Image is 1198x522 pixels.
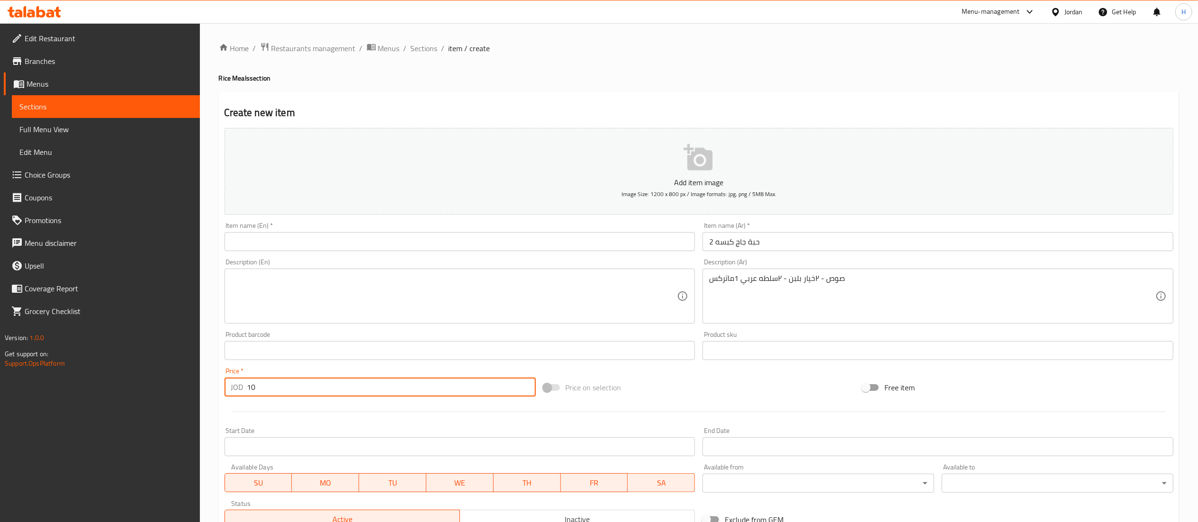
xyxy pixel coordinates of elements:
[296,476,355,490] span: MO
[1064,7,1083,17] div: Jordan
[4,186,200,209] a: Coupons
[430,476,490,490] span: WE
[19,146,192,158] span: Edit Menu
[292,473,359,492] button: MO
[239,177,1159,188] p: Add item image
[367,42,400,54] a: Menus
[497,476,557,490] span: TH
[260,42,356,54] a: Restaurants management
[426,473,494,492] button: WE
[4,27,200,50] a: Edit Restaurant
[4,277,200,300] a: Coverage Report
[25,55,192,67] span: Branches
[219,42,1179,54] nav: breadcrumb
[4,72,200,95] a: Menus
[378,43,400,54] span: Menus
[628,473,695,492] button: SA
[231,381,243,393] p: JOD
[27,78,192,90] span: Menus
[703,474,934,493] div: ​
[404,43,407,54] li: /
[5,332,28,344] span: Version:
[4,50,200,72] a: Branches
[219,73,1179,83] h4: Rice Meals section
[703,232,1173,251] input: Enter name Ar
[411,43,438,54] a: Sections
[441,43,445,54] li: /
[225,341,695,360] input: Please enter product barcode
[25,260,192,271] span: Upsell
[449,43,490,54] span: item / create
[363,476,423,490] span: TU
[229,476,288,490] span: SU
[942,474,1173,493] div: ​
[962,6,1020,18] div: Menu-management
[25,192,192,203] span: Coupons
[5,348,48,360] span: Get support on:
[225,232,695,251] input: Enter name En
[19,124,192,135] span: Full Menu View
[225,473,292,492] button: SU
[4,232,200,254] a: Menu disclaimer
[29,332,44,344] span: 1.0.0
[225,106,1173,120] h2: Create new item
[247,378,536,396] input: Please enter price
[25,306,192,317] span: Grocery Checklist
[4,300,200,323] a: Grocery Checklist
[561,473,628,492] button: FR
[622,189,776,199] span: Image Size: 1200 x 800 px / Image formats: jpg, png / 5MB Max.
[565,476,624,490] span: FR
[494,473,561,492] button: TH
[25,215,192,226] span: Promotions
[219,43,249,54] a: Home
[271,43,356,54] span: Restaurants management
[253,43,256,54] li: /
[360,43,363,54] li: /
[5,357,65,369] a: Support.OpsPlatform
[4,163,200,186] a: Choice Groups
[25,237,192,249] span: Menu disclaimer
[12,95,200,118] a: Sections
[1181,7,1186,17] span: H
[25,283,192,294] span: Coverage Report
[631,476,691,490] span: SA
[12,118,200,141] a: Full Menu View
[19,101,192,112] span: Sections
[566,382,622,393] span: Price on selection
[703,341,1173,360] input: Please enter product sku
[225,128,1173,215] button: Add item imageImage Size: 1200 x 800 px / Image formats: jpg, png / 5MB Max.
[709,274,1155,319] textarea: صوص - ٢خيار بلبن - ٢سلطه عربي 1ماتركس
[4,254,200,277] a: Upsell
[25,169,192,180] span: Choice Groups
[359,473,426,492] button: TU
[12,141,200,163] a: Edit Menu
[4,209,200,232] a: Promotions
[884,382,915,393] span: Free item
[25,33,192,44] span: Edit Restaurant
